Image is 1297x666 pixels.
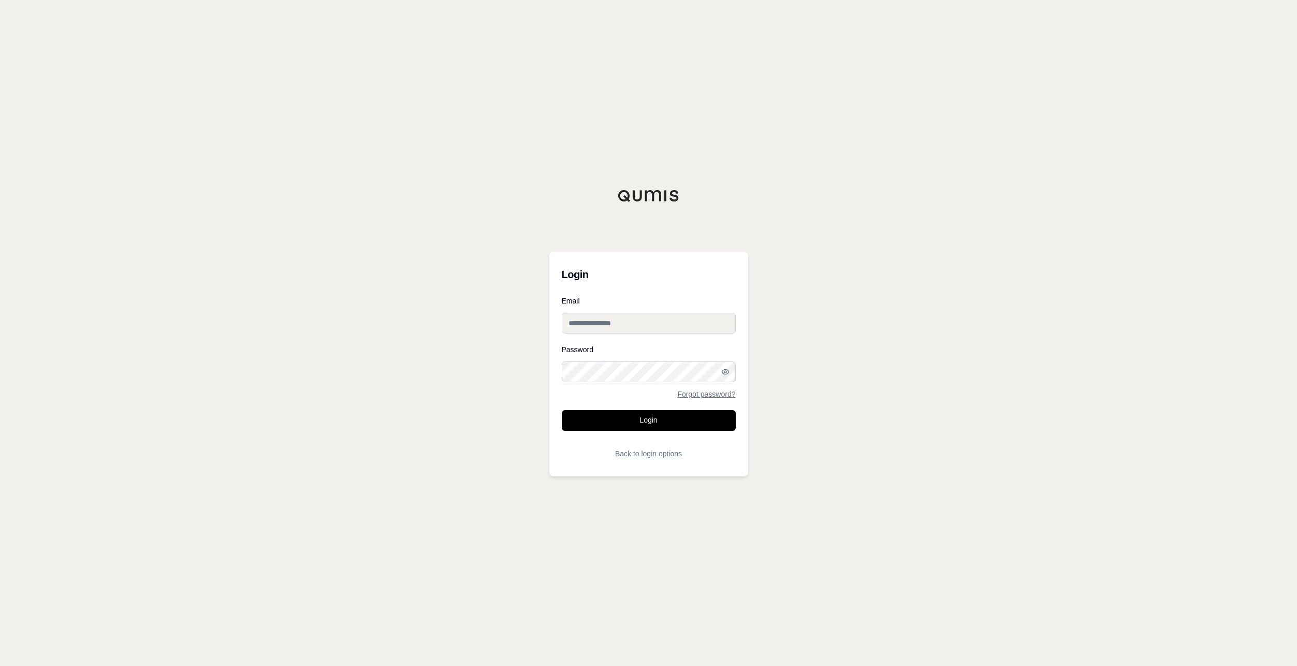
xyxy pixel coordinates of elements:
button: Login [562,410,736,431]
h3: Login [562,264,736,285]
button: Back to login options [562,443,736,464]
img: Qumis [618,190,680,202]
label: Password [562,346,736,353]
label: Email [562,297,736,305]
a: Forgot password? [677,390,735,398]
